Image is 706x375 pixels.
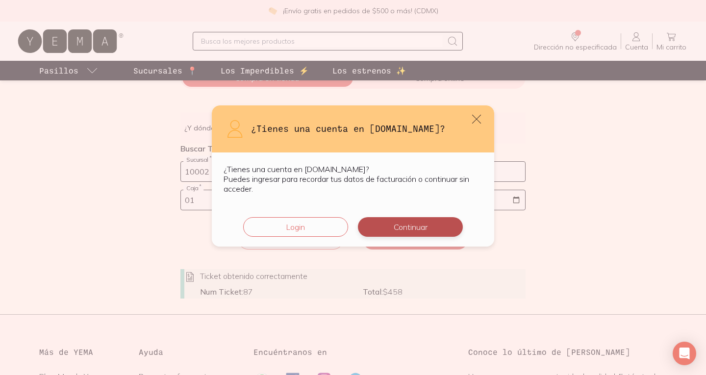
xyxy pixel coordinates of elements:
[251,122,482,135] h3: ¿Tienes una cuenta en [DOMAIN_NAME]?
[212,105,494,247] div: default
[243,217,348,237] button: Login
[224,164,482,194] p: ¿Tienes una cuenta en [DOMAIN_NAME]? Puedes ingresar para recordar tus datos de facturación o con...
[673,342,696,365] div: Open Intercom Messenger
[358,217,463,237] button: Continuar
